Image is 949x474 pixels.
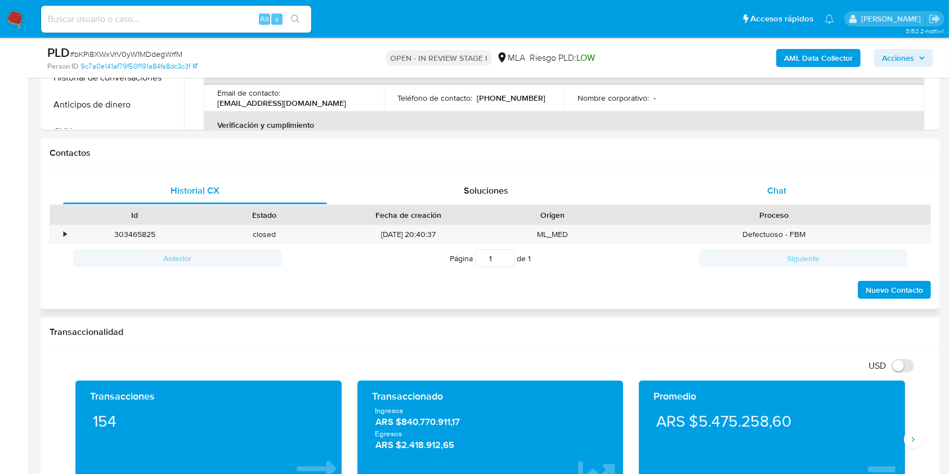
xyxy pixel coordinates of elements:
[70,48,182,60] span: # bKPi8XWxVrV0yW1MDdegWrfM
[906,26,943,35] span: 3.152.2-hotfix-1
[929,13,941,25] a: Salir
[528,253,531,264] span: 1
[50,147,931,159] h1: Contactos
[386,50,492,66] p: OPEN - IN REVIEW STAGE I
[200,225,330,244] div: closed
[750,13,813,25] span: Accesos rápidos
[450,249,531,267] span: Página de
[617,225,930,244] div: Defectuoso - FBM
[41,12,311,26] input: Buscar usuario o caso...
[217,98,346,108] p: [EMAIL_ADDRESS][DOMAIN_NAME]
[699,249,908,267] button: Siguiente
[576,51,595,64] span: LOW
[329,225,487,244] div: [DATE] 20:40:37
[80,61,198,71] a: 9c7a0e141af79f50f191a84fa8dc3c3f
[171,184,220,197] span: Historial CX
[204,111,924,138] th: Verificación y cumplimiento
[858,281,931,299] button: Nuevo Contacto
[495,209,610,221] div: Origen
[43,118,184,145] button: CVU
[217,88,280,98] p: Email de contacto :
[464,184,508,197] span: Soluciones
[882,49,914,67] span: Acciones
[64,229,66,240] div: •
[47,61,78,71] b: Person ID
[496,52,525,64] div: MLA
[825,14,834,24] a: Notificaciones
[530,52,595,64] span: Riesgo PLD:
[275,14,279,24] span: s
[477,93,545,103] p: [PHONE_NUMBER]
[767,184,786,197] span: Chat
[625,209,923,221] div: Proceso
[50,327,931,338] h1: Transaccionalidad
[861,14,925,24] p: juanbautista.fernandez@mercadolibre.com
[487,225,617,244] div: ML_MED
[47,43,70,61] b: PLD
[43,91,184,118] button: Anticipos de dinero
[784,49,853,67] b: AML Data Collector
[70,225,200,244] div: 303465825
[78,209,192,221] div: Id
[874,49,933,67] button: Acciones
[337,209,480,221] div: Fecha de creación
[208,209,322,221] div: Estado
[397,93,472,103] p: Teléfono de contacto :
[284,11,307,27] button: search-icon
[578,93,649,103] p: Nombre corporativo :
[866,282,923,298] span: Nuevo Contacto
[653,93,656,103] p: -
[260,14,269,24] span: Alt
[776,49,861,67] button: AML Data Collector
[73,249,282,267] button: Anterior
